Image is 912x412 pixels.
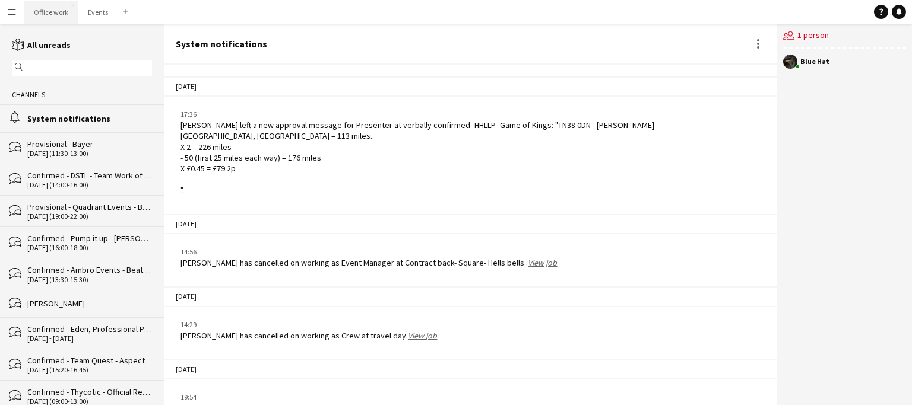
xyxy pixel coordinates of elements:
[27,244,152,252] div: [DATE] (16:00-18:00)
[164,286,777,306] div: [DATE]
[78,1,118,24] button: Events
[27,298,152,309] div: [PERSON_NAME]
[27,355,152,366] div: Confirmed - Team Quest - Aspect
[180,392,590,403] div: 19:54
[180,247,557,257] div: 14:56
[783,24,906,49] div: 1 person
[176,39,267,49] div: System notifications
[27,181,152,189] div: [DATE] (14:00-16:00)
[27,276,152,284] div: [DATE] (13:30-15:30)
[27,149,152,158] div: [DATE] (11:30-13:00)
[27,233,152,244] div: Confirmed - Pump it up - [PERSON_NAME] [PERSON_NAME]
[180,320,437,330] div: 14:29
[27,139,152,149] div: Provisional - Bayer
[27,397,152,405] div: [DATE] (09:00-13:00)
[180,330,437,341] div: [PERSON_NAME] has cancelled on working as Crew at travel day.
[27,113,152,124] div: System notifications
[164,214,777,234] div: [DATE]
[27,324,152,334] div: Confirmed - Eden, Professional Photographer, Horse Race Night, 2x Pool Tables - Sun Chemicals
[164,76,777,97] div: [DATE]
[24,1,78,24] button: Office work
[27,212,152,221] div: [DATE] (19:00-22:00)
[27,202,152,212] div: Provisional - Quadrant Events - Bespoke Quiz Event
[408,330,437,341] a: View job
[27,387,152,397] div: Confirmed - Thycotic - Official Record Breakers Team Challenge
[27,170,152,181] div: Confirmed - DSTL - Team Work of Art
[180,120,666,195] div: [PERSON_NAME] left a new approval message for Presenter at verbally confirmed- HHLLP- Game of Kin...
[164,359,777,379] div: [DATE]
[27,334,152,343] div: [DATE] - [DATE]
[180,109,666,120] div: 17:36
[27,366,152,374] div: [DATE] (15:20-16:45)
[12,40,71,50] a: All unreads
[800,58,829,65] div: Blue Hat
[528,257,557,268] a: View job
[180,257,557,268] div: [PERSON_NAME] has cancelled on working as Event Manager at Contract back- Square- Hells bells .
[27,264,152,275] div: Confirmed - Ambro Events - Beat the Clock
